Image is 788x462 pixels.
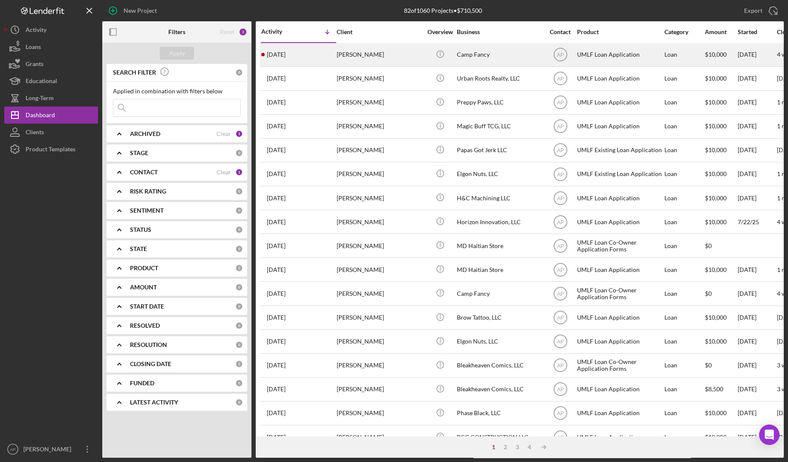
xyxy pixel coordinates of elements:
[736,2,784,19] button: Export
[267,362,286,369] time: 2025-07-16 16:36
[267,290,286,297] time: 2025-07-28 21:22
[577,306,662,329] div: UMLF Loan Application
[557,315,563,321] text: AP
[738,139,776,162] div: [DATE]
[664,139,704,162] div: Loan
[130,188,166,195] b: RISK RATING
[337,378,422,401] div: [PERSON_NAME]
[577,139,662,162] div: UMLF Existing Loan Application
[499,444,511,450] div: 2
[337,282,422,305] div: [PERSON_NAME]
[337,29,422,35] div: Client
[130,130,160,137] b: ARCHIVED
[267,386,286,393] time: 2025-07-16 16:34
[705,163,737,185] div: $10,000
[4,72,98,90] button: Educational
[457,163,542,185] div: Elgon Nuts, LLC
[235,226,243,234] div: 0
[744,2,762,19] div: Export
[337,139,422,162] div: [PERSON_NAME]
[235,322,243,329] div: 0
[557,52,563,58] text: AP
[267,123,286,130] time: 2025-08-07 02:23
[457,43,542,66] div: Camp Fancy
[457,330,542,353] div: Elgon Nuts, LLC
[130,245,147,252] b: STATE
[4,38,98,55] a: Loans
[216,169,231,176] div: Clear
[759,424,779,445] div: Open Intercom Messenger
[577,378,662,401] div: UMLF Loan Application
[26,90,54,109] div: Long-Term
[557,363,563,369] text: AP
[130,399,178,406] b: LATEST ACTIVITY
[577,211,662,233] div: UMLF Loan Application
[130,341,167,348] b: RESOLUTION
[705,91,737,114] div: $10,000
[4,441,98,458] button: AP[PERSON_NAME]
[337,330,422,353] div: [PERSON_NAME]
[664,91,704,114] div: Loan
[557,434,563,440] text: AP
[457,378,542,401] div: Bleakheaven Comics, LLC
[664,163,704,185] div: Loan
[267,170,286,177] time: 2025-08-05 14:14
[216,130,231,137] div: Clear
[4,90,98,107] button: Long-Term
[337,43,422,66] div: [PERSON_NAME]
[557,124,563,130] text: AP
[267,219,286,225] time: 2025-08-04 20:49
[738,211,776,233] div: 7/22/25
[577,330,662,353] div: UMLF Loan Application
[267,243,286,249] time: 2025-08-04 16:42
[664,306,704,329] div: Loan
[457,211,542,233] div: Horizon Innovation, LLC
[664,282,704,305] div: Loan
[4,107,98,124] button: Dashboard
[738,378,776,401] div: [DATE]
[664,29,704,35] div: Category
[577,163,662,185] div: UMLF Existing Loan Application
[705,330,737,353] div: $10,000
[337,211,422,233] div: [PERSON_NAME]
[337,91,422,114] div: [PERSON_NAME]
[26,38,41,58] div: Loans
[457,402,542,424] div: Phase Black, LLC
[511,444,523,450] div: 3
[130,361,171,367] b: CLOSING DATE
[705,282,737,305] div: $0
[664,354,704,377] div: Loan
[457,258,542,281] div: MD Haitian Store
[267,410,286,416] time: 2025-07-15 03:32
[457,306,542,329] div: Brow Tattoo, LLC
[457,29,542,35] div: Business
[664,258,704,281] div: Loan
[557,339,563,345] text: AP
[235,149,243,157] div: 0
[235,360,243,368] div: 0
[26,107,55,126] div: Dashboard
[160,47,194,60] button: Apply
[577,91,662,114] div: UMLF Loan Application
[235,69,243,76] div: 0
[557,195,563,201] text: AP
[130,226,151,233] b: STATUS
[337,426,422,448] div: [PERSON_NAME]
[26,21,46,40] div: Activity
[705,211,737,233] div: $10,000
[705,234,737,257] div: $0
[337,306,422,329] div: [PERSON_NAME]
[738,258,776,281] div: [DATE]
[267,314,286,321] time: 2025-07-27 21:07
[577,234,662,257] div: UMLF Loan Co-Owner Application Forms
[235,283,243,291] div: 0
[557,219,563,225] text: AP
[705,43,737,66] div: $10,000
[557,291,563,297] text: AP
[577,115,662,138] div: UMLF Loan Application
[738,67,776,90] div: [DATE]
[738,91,776,114] div: [DATE]
[664,402,704,424] div: Loan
